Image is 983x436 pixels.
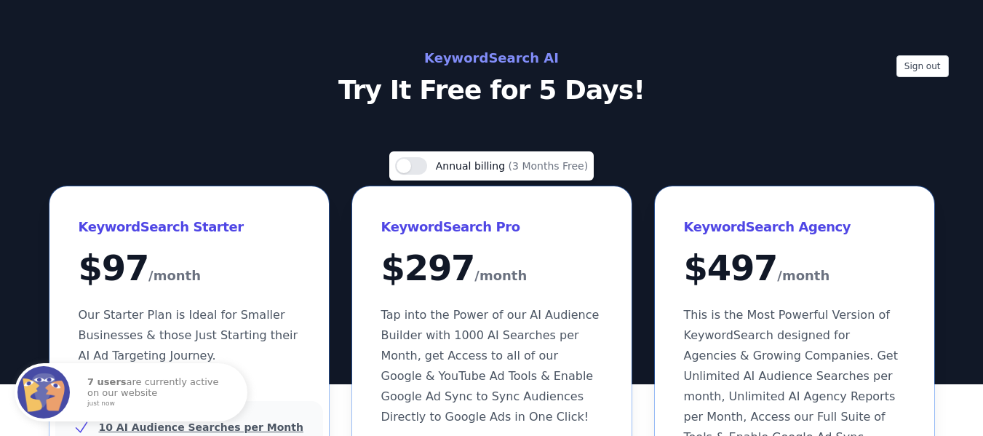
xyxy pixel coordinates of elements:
div: $ 97 [79,250,300,288]
div: $ 297 [381,250,602,288]
button: Sign out [896,55,949,77]
div: $ 497 [684,250,905,288]
span: /month [777,264,829,288]
h3: KeywordSearch Pro [381,215,602,239]
small: just now [87,400,228,408]
span: (3 Months Free) [509,160,589,172]
h3: KeywordSearch Starter [79,215,300,239]
strong: 7 users [87,376,127,387]
img: Fomo [17,366,70,419]
p: are currently active on our website [87,377,233,407]
h2: KeywordSearch AI [166,47,818,70]
span: /month [148,264,201,288]
span: Tap into the Power of our AI Audience Builder with 1000 AI Searches per Month, get Access to all ... [381,308,600,424]
span: Our Starter Plan is Ideal for Smaller Businesses & those Just Starting their AI Ad Targeting Jour... [79,308,298,362]
h3: KeywordSearch Agency [684,215,905,239]
span: Annual billing [436,160,509,172]
u: 10 AI Audience Searches per Month [99,421,303,433]
p: Try It Free for 5 Days! [166,76,818,105]
span: /month [474,264,527,288]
